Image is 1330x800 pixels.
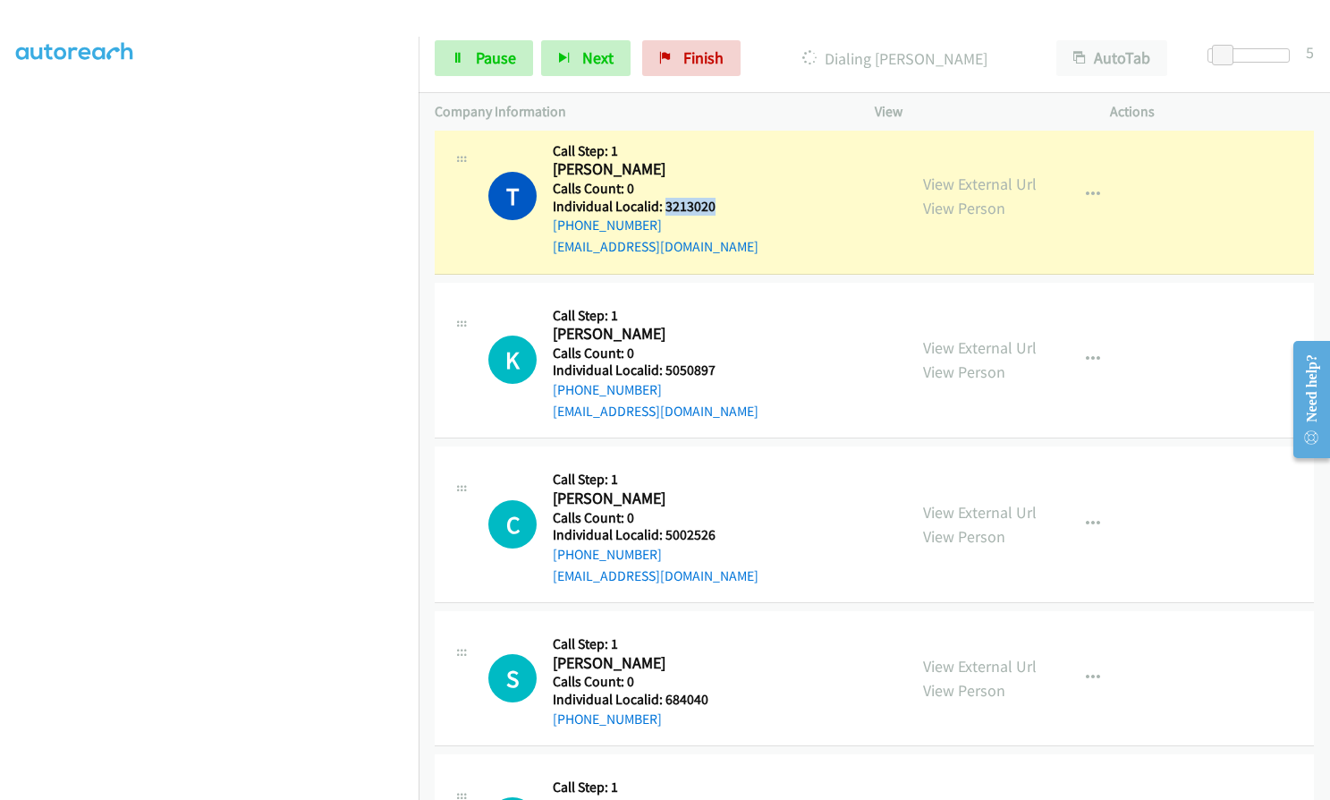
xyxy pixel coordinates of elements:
a: [PHONE_NUMBER] [553,711,662,728]
h5: Individual Localid: 684040 [553,691,741,709]
span: Next [582,47,614,68]
a: View External Url [923,337,1037,358]
a: [PHONE_NUMBER] [553,217,662,234]
span: Finish [683,47,724,68]
a: View Person [923,680,1005,701]
iframe: Resource Center [1278,328,1330,471]
h1: K [488,336,537,384]
h5: Call Step: 1 [553,142,758,160]
a: [EMAIL_ADDRESS][DOMAIN_NAME] [553,567,758,584]
span: Pause [476,47,516,68]
a: View Person [923,526,1005,547]
h5: Call Step: 1 [553,779,741,796]
button: Next [541,40,631,76]
p: Dialing [PERSON_NAME] [765,47,1024,71]
h5: Calls Count: 0 [553,180,758,198]
a: [EMAIL_ADDRESS][DOMAIN_NAME] [553,403,758,420]
a: Finish [642,40,741,76]
a: View Person [923,198,1005,218]
h1: T [488,172,537,220]
h2: [PERSON_NAME] [553,653,741,674]
h2: [PERSON_NAME] [553,324,741,345]
h5: Call Step: 1 [553,635,741,653]
p: Company Information [435,101,843,123]
a: View Person [923,362,1005,382]
button: AutoTab [1056,40,1167,76]
h5: Individual Localid: 5002526 [553,526,758,544]
p: Actions [1110,101,1314,123]
p: View [875,101,1079,123]
div: The call is yet to be attempted [488,336,537,384]
h5: Individual Localid: 3213020 [553,198,758,216]
h5: Calls Count: 0 [553,345,758,362]
h2: [PERSON_NAME] [553,159,741,180]
a: View External Url [923,174,1037,194]
h5: Individual Localid: 5050897 [553,362,758,379]
h2: [PERSON_NAME] [553,489,741,509]
h1: C [488,500,537,549]
a: View External Url [923,502,1037,523]
a: [PHONE_NUMBER] [553,546,662,563]
a: [EMAIL_ADDRESS][DOMAIN_NAME] [553,238,758,255]
h5: Calls Count: 0 [553,673,741,691]
a: Pause [435,40,533,76]
h5: Calls Count: 0 [553,509,758,527]
div: The call is yet to be attempted [488,500,537,549]
h5: Call Step: 1 [553,471,758,489]
div: 5 [1306,40,1314,64]
h1: S [488,654,537,702]
div: The call is yet to be attempted [488,654,537,702]
a: View External Url [923,656,1037,677]
h5: Call Step: 1 [553,307,758,325]
a: [PHONE_NUMBER] [553,381,662,398]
